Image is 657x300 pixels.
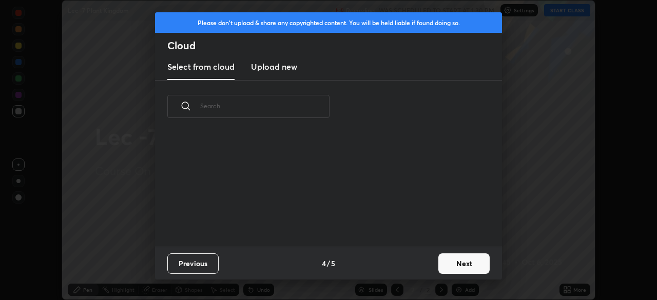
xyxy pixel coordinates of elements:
button: Next [438,253,490,274]
h3: Select from cloud [167,61,235,73]
h3: Upload new [251,61,297,73]
h2: Cloud [167,39,502,52]
h4: 5 [331,258,335,269]
button: Previous [167,253,219,274]
h4: / [327,258,330,269]
h4: 4 [322,258,326,269]
div: Please don't upload & share any copyrighted content. You will be held liable if found doing so. [155,12,502,33]
input: Search [200,84,330,128]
